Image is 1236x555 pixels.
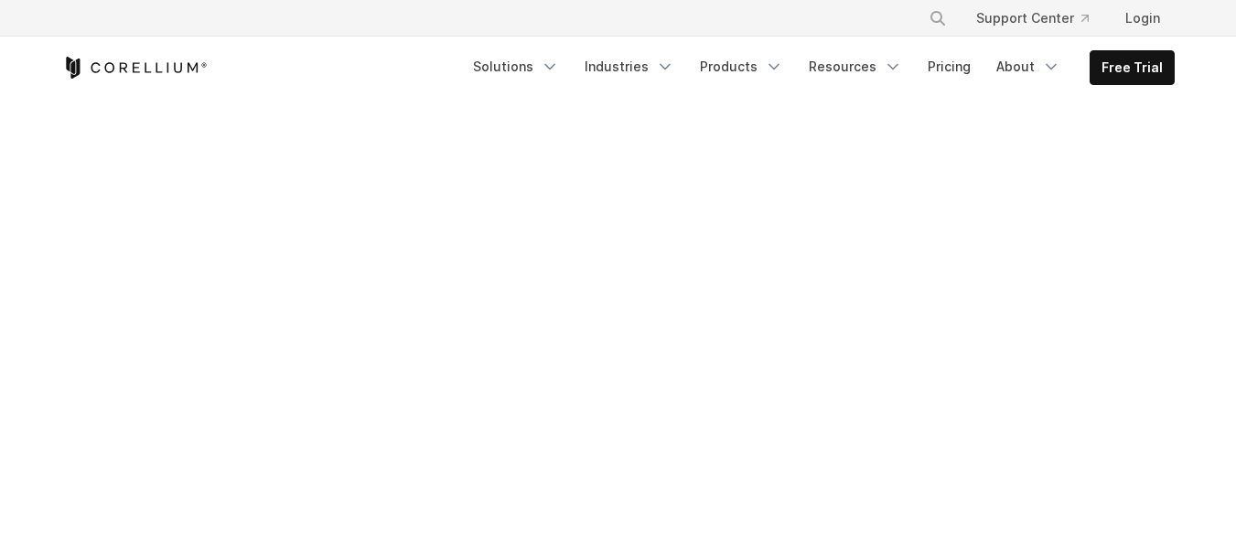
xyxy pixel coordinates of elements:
[574,50,685,83] a: Industries
[1111,2,1175,35] a: Login
[462,50,1175,85] div: Navigation Menu
[462,50,570,83] a: Solutions
[921,2,954,35] button: Search
[917,50,982,83] a: Pricing
[62,57,208,79] a: Corellium Home
[1091,51,1174,84] a: Free Trial
[689,50,794,83] a: Products
[798,50,913,83] a: Resources
[907,2,1175,35] div: Navigation Menu
[985,50,1071,83] a: About
[962,2,1103,35] a: Support Center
